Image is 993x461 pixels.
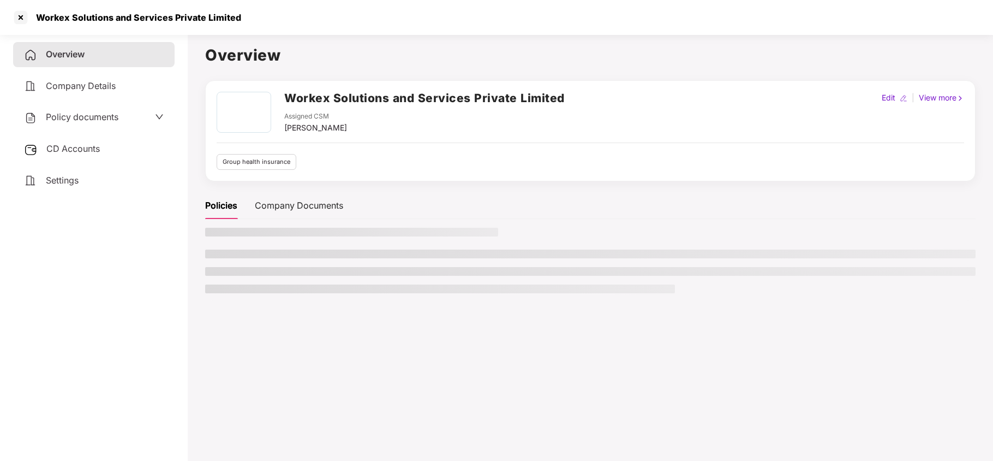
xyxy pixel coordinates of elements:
span: CD Accounts [46,143,100,154]
span: Policy documents [46,111,118,122]
h1: Overview [205,43,976,67]
span: Settings [46,175,79,186]
div: View more [917,92,966,104]
img: svg+xml;base64,PHN2ZyB4bWxucz0iaHR0cDovL3d3dy53My5vcmcvMjAwMC9zdmciIHdpZHRoPSIyNCIgaGVpZ2h0PSIyNC... [24,174,37,187]
h2: Workex Solutions and Services Private Limited [284,89,565,107]
div: Company Documents [255,199,343,212]
img: svg+xml;base64,PHN2ZyB4bWxucz0iaHR0cDovL3d3dy53My5vcmcvMjAwMC9zdmciIHdpZHRoPSIyNCIgaGVpZ2h0PSIyNC... [24,111,37,125]
div: [PERSON_NAME] [284,122,347,134]
img: editIcon [900,94,907,102]
div: Policies [205,199,237,212]
div: Edit [880,92,898,104]
img: svg+xml;base64,PHN2ZyB4bWxucz0iaHR0cDovL3d3dy53My5vcmcvMjAwMC9zdmciIHdpZHRoPSIyNCIgaGVpZ2h0PSIyNC... [24,49,37,62]
span: down [155,113,164,121]
div: | [910,92,917,104]
div: Workex Solutions and Services Private Limited [29,12,241,23]
span: Company Details [46,80,116,91]
img: rightIcon [956,94,964,102]
div: Assigned CSM [284,111,347,122]
div: Group health insurance [217,154,296,170]
span: Overview [46,49,85,60]
img: svg+xml;base64,PHN2ZyB4bWxucz0iaHR0cDovL3d3dy53My5vcmcvMjAwMC9zdmciIHdpZHRoPSIyNCIgaGVpZ2h0PSIyNC... [24,80,37,93]
img: svg+xml;base64,PHN2ZyB3aWR0aD0iMjUiIGhlaWdodD0iMjQiIHZpZXdCb3g9IjAgMCAyNSAyNCIgZmlsbD0ibm9uZSIgeG... [24,143,38,156]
